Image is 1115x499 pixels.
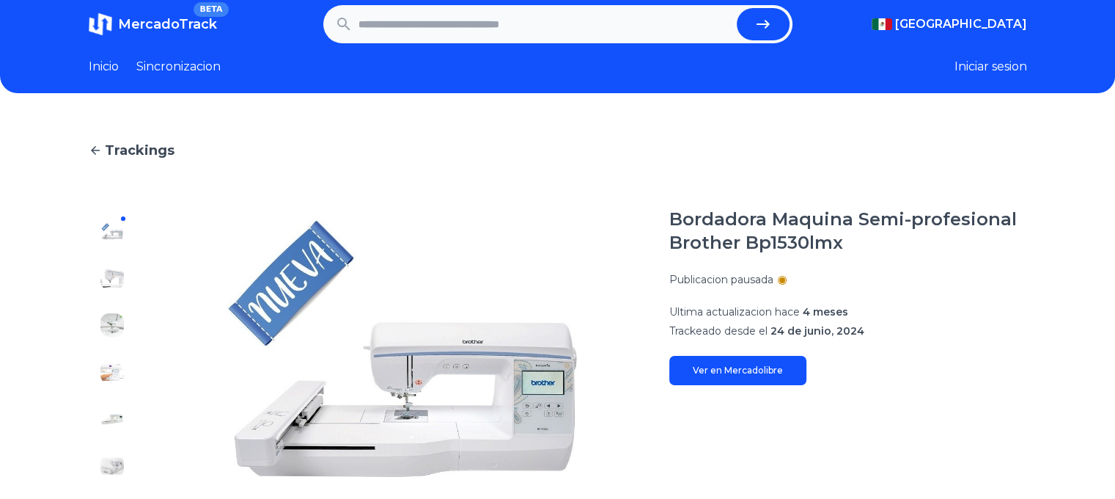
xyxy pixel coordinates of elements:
[118,16,217,32] span: MercadoTrack
[89,58,119,76] a: Inicio
[89,12,217,36] a: MercadoTrackBETA
[100,454,124,478] img: Bordadora Maquina Semi-profesional Brother Bp1530lmx
[895,15,1027,33] span: [GEOGRAPHIC_DATA]
[803,305,848,318] span: 4 meses
[669,208,1027,255] h1: Bordadora Maquina Semi-profesional Brother Bp1530lmx
[100,313,124,337] img: Bordadora Maquina Semi-profesional Brother Bp1530lmx
[872,18,892,30] img: Mexico
[194,2,228,17] span: BETA
[100,407,124,431] img: Bordadora Maquina Semi-profesional Brother Bp1530lmx
[105,140,174,161] span: Trackings
[770,324,864,338] span: 24 de junio, 2024
[100,360,124,384] img: Bordadora Maquina Semi-profesional Brother Bp1530lmx
[872,15,1027,33] button: [GEOGRAPHIC_DATA]
[89,140,1027,161] a: Trackings
[669,324,768,338] span: Trackeado desde el
[100,219,124,243] img: Bordadora Maquina Semi-profesional Brother Bp1530lmx
[89,12,112,36] img: MercadoTrack
[669,356,806,385] a: Ver en Mercadolibre
[669,272,773,287] p: Publicacion pausada
[669,305,800,318] span: Ultima actualizacion hace
[954,58,1027,76] button: Iniciar sesion
[165,208,640,489] img: Bordadora Maquina Semi-profesional Brother Bp1530lmx
[136,58,221,76] a: Sincronizacion
[100,266,124,290] img: Bordadora Maquina Semi-profesional Brother Bp1530lmx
